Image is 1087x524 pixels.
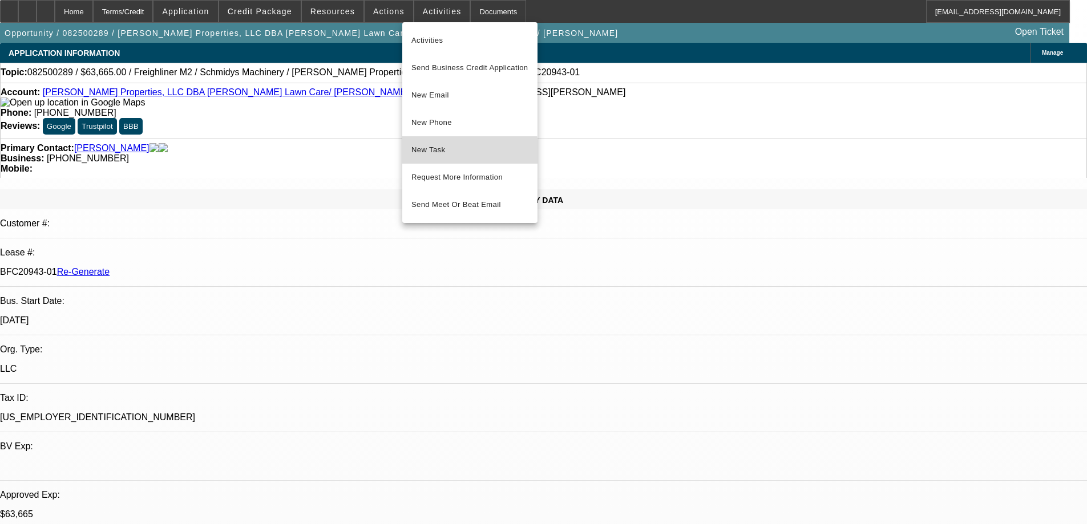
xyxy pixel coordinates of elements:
span: Send Business Credit Application [411,61,528,75]
span: New Email [411,88,528,102]
span: New Phone [411,116,528,129]
span: Activities [411,34,528,47]
span: New Task [411,143,528,157]
span: Request More Information [411,170,528,184]
span: Send Meet Or Beat Email [411,198,528,212]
